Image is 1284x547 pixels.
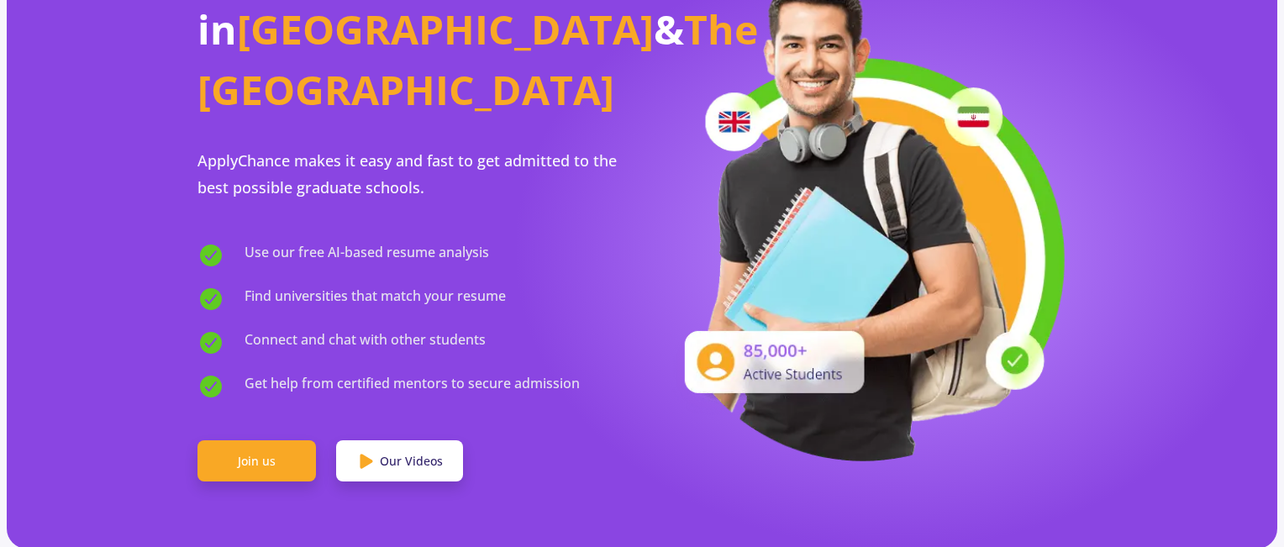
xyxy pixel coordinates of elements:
span: Connect and chat with other students [245,329,486,356]
a: Join us [197,440,316,482]
span: Get help from certified mentors to secure admission [245,373,580,400]
span: & [654,2,684,56]
span: Use our free AI-based resume analysis [245,242,489,269]
span: Our Videos [380,452,443,470]
span: [GEOGRAPHIC_DATA] [237,2,654,56]
span: Find universities that match your resume [245,286,506,313]
span: ApplyChance makes it easy and fast to get admitted to the best possible graduate schools. [197,150,617,197]
a: Our Videos [336,440,463,482]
